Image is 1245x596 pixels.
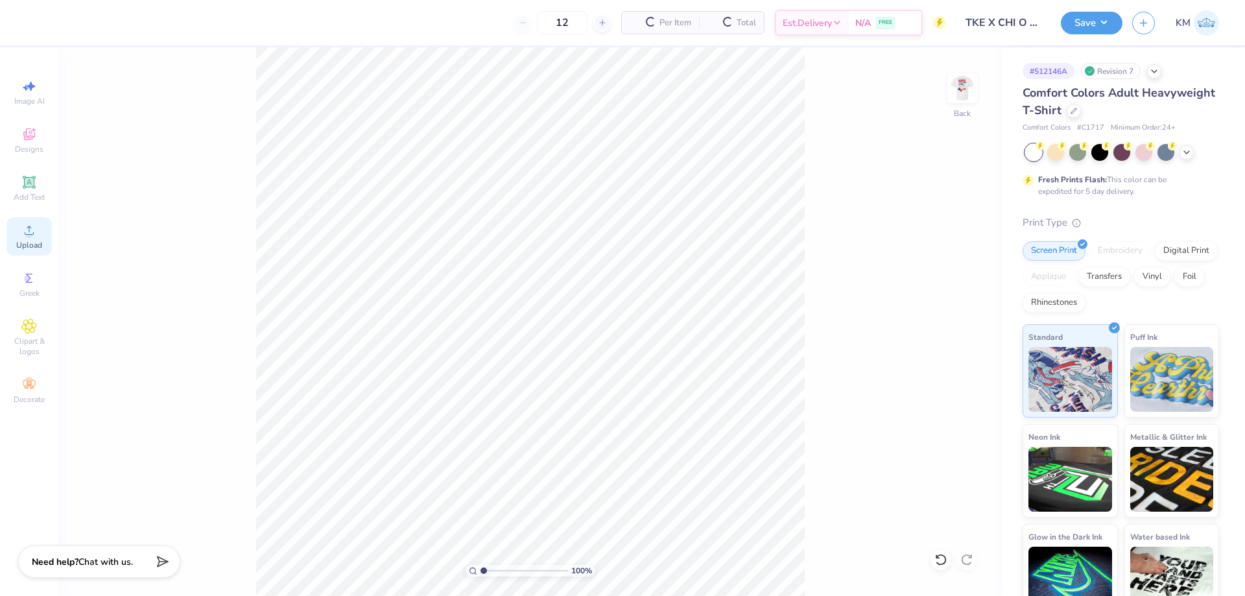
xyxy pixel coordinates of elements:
div: Screen Print [1023,241,1085,261]
div: # 512146A [1023,63,1074,79]
img: Neon Ink [1028,447,1112,512]
strong: Fresh Prints Flash: [1038,174,1107,185]
div: Vinyl [1134,267,1170,287]
span: Upload [16,240,42,250]
span: Greek [19,288,40,298]
div: Foil [1174,267,1205,287]
span: Standard [1028,330,1063,344]
div: Applique [1023,267,1074,287]
span: Clipart & logos [6,336,52,357]
img: Karl Michael Narciza [1194,10,1219,36]
span: Neon Ink [1028,430,1060,444]
span: Comfort Colors [1023,123,1071,134]
span: KM [1176,16,1191,30]
span: N/A [855,16,871,30]
img: Puff Ink [1130,347,1214,412]
div: Rhinestones [1023,293,1085,313]
div: Print Type [1023,215,1219,230]
div: Transfers [1078,267,1130,287]
img: Back [949,75,975,101]
span: Puff Ink [1130,330,1157,344]
span: 100 % [571,565,592,577]
span: Est. Delivery [783,16,832,30]
img: Metallic & Glitter Ink [1130,447,1214,512]
span: Comfort Colors Adult Heavyweight T-Shirt [1023,85,1215,118]
input: Untitled Design [956,10,1051,36]
img: Standard [1028,347,1112,412]
span: Water based Ink [1130,530,1190,543]
span: Per Item [659,16,691,30]
span: Designs [15,144,43,154]
span: Metallic & Glitter Ink [1130,430,1207,444]
button: Save [1061,12,1122,34]
span: Glow in the Dark Ink [1028,530,1102,543]
div: Revision 7 [1081,63,1141,79]
span: # C1717 [1077,123,1104,134]
a: KM [1176,10,1219,36]
div: This color can be expedited for 5 day delivery. [1038,174,1198,197]
div: Back [954,108,971,119]
div: Digital Print [1155,241,1218,261]
span: Chat with us. [78,556,133,568]
span: FREE [879,18,892,27]
span: Decorate [14,394,45,405]
div: Embroidery [1089,241,1151,261]
span: Image AI [14,96,45,106]
strong: Need help? [32,556,78,568]
span: Total [737,16,756,30]
input: – – [537,11,587,34]
span: Minimum Order: 24 + [1111,123,1176,134]
span: Add Text [14,192,45,202]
